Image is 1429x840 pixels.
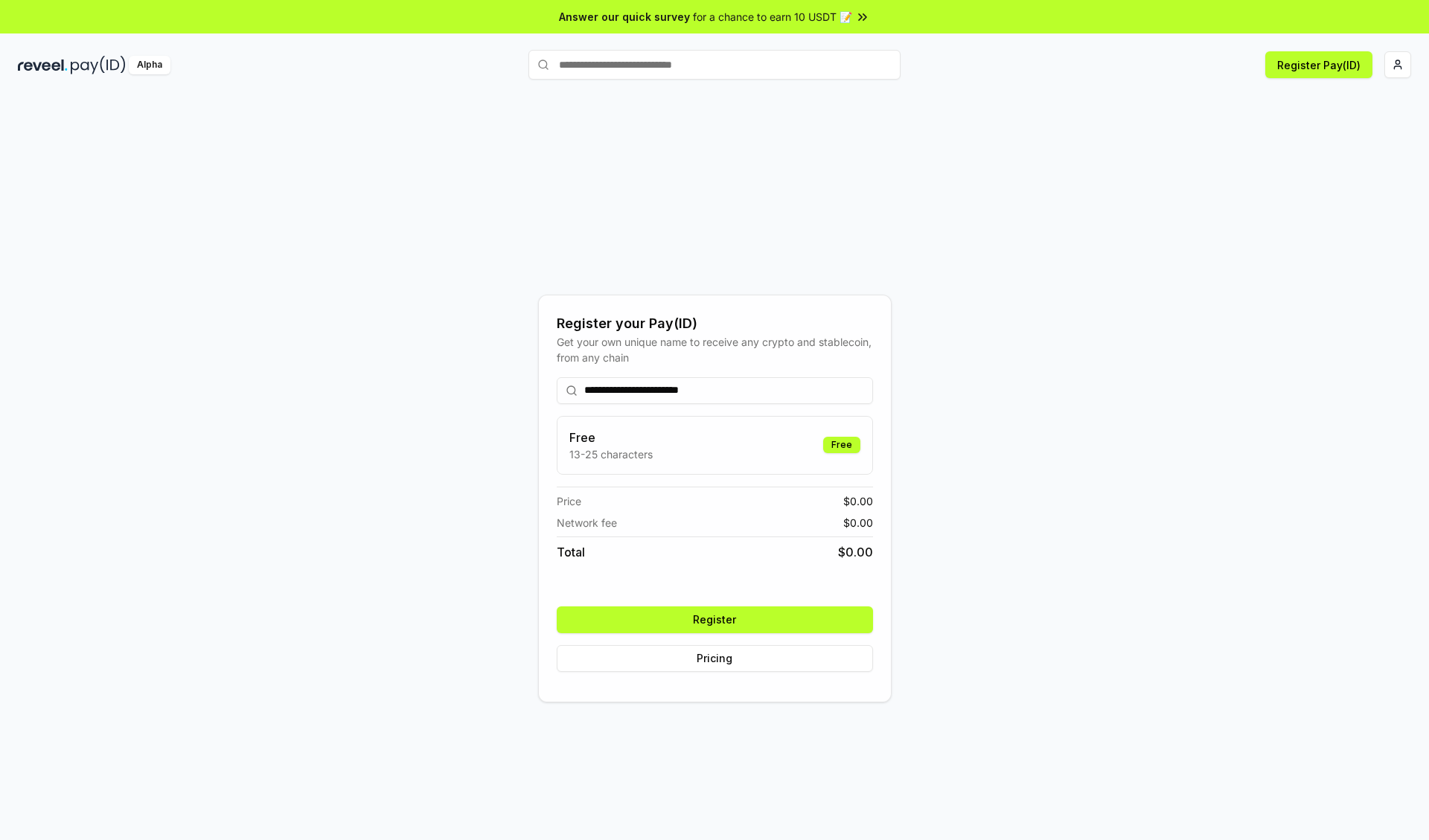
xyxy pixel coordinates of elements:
[129,56,170,74] div: Alpha
[838,543,873,561] span: $ 0.00
[557,515,617,530] span: Network fee
[71,56,126,74] img: pay_id
[569,429,653,446] h3: Free
[559,9,690,25] span: Answer our quick survey
[557,606,873,633] button: Register
[843,493,873,509] span: $ 0.00
[557,645,873,672] button: Pricing
[569,446,653,462] p: 13-25 characters
[693,9,852,25] span: for a chance to earn 10 USDT 📝
[557,543,585,561] span: Total
[557,493,581,509] span: Price
[18,56,68,74] img: reveel_dark
[1265,51,1372,78] button: Register Pay(ID)
[843,515,873,530] span: $ 0.00
[557,334,873,365] div: Get your own unique name to receive any crypto and stablecoin, from any chain
[823,437,860,453] div: Free
[557,313,873,334] div: Register your Pay(ID)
